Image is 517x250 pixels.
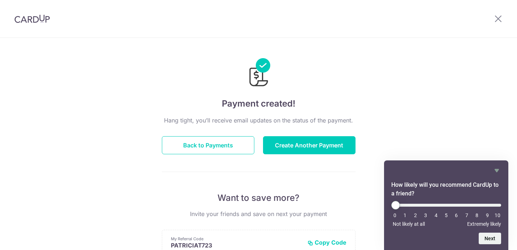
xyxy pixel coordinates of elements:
[463,212,470,218] li: 7
[467,221,501,227] span: Extremely likely
[171,236,302,242] p: My Referral Code
[162,210,356,218] p: Invite your friends and save on next your payment
[393,221,425,227] span: Not likely at all
[162,97,356,110] h4: Payment created!
[162,192,356,204] p: Want to save more?
[484,212,491,218] li: 9
[162,116,356,125] p: Hang tight, you’ll receive email updates on the status of the payment.
[247,58,270,89] img: Payments
[391,166,501,244] div: How likely will you recommend CardUp to a friend? Select an option from 0 to 10, with 0 being Not...
[494,212,501,218] li: 10
[479,233,501,244] button: Next question
[473,212,481,218] li: 8
[492,166,501,175] button: Hide survey
[391,201,501,227] div: How likely will you recommend CardUp to a friend? Select an option from 0 to 10, with 0 being Not...
[412,212,419,218] li: 2
[307,239,346,246] button: Copy Code
[432,212,440,218] li: 4
[443,212,450,218] li: 5
[263,136,356,154] button: Create Another Payment
[171,242,302,249] p: PATRICIAT723
[162,136,254,154] button: Back to Payments
[391,181,501,198] h2: How likely will you recommend CardUp to a friend? Select an option from 0 to 10, with 0 being Not...
[401,212,409,218] li: 1
[453,212,460,218] li: 6
[422,212,429,218] li: 3
[391,212,398,218] li: 0
[14,14,50,23] img: CardUp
